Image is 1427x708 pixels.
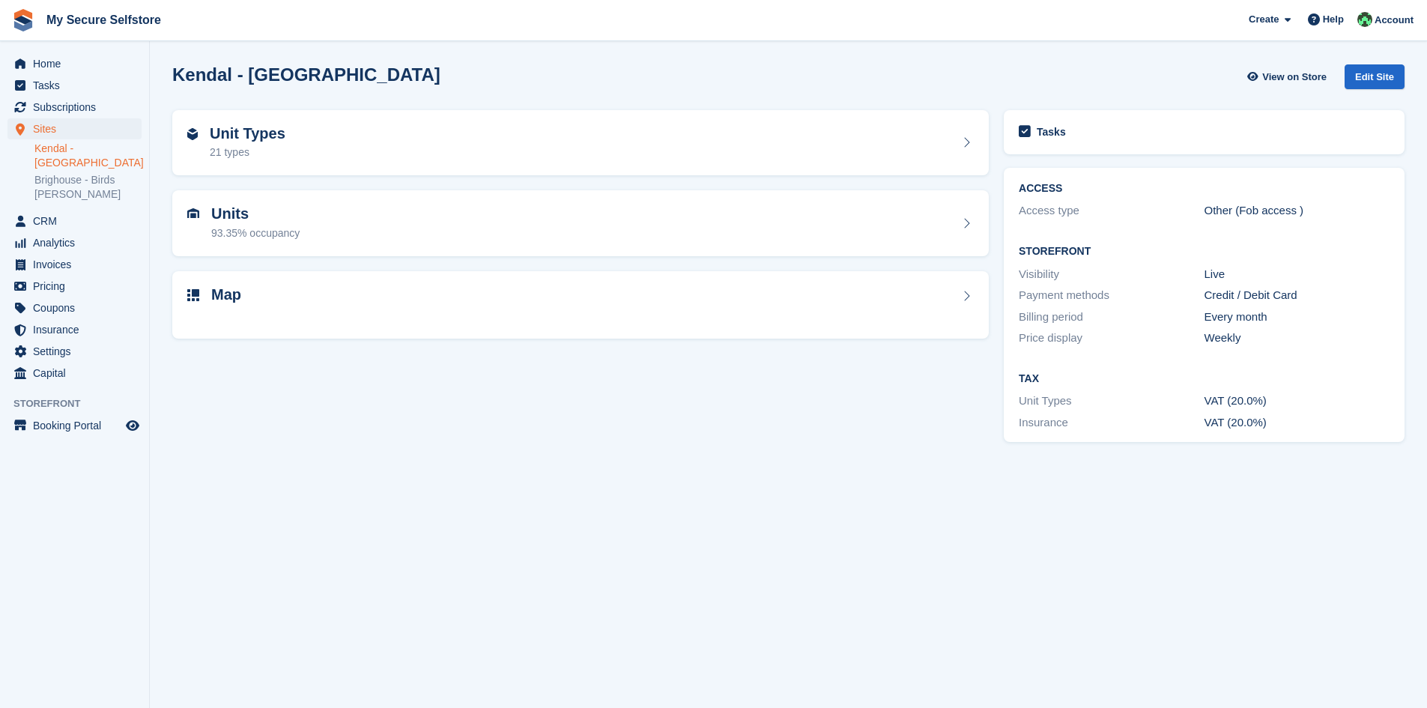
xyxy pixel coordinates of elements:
h2: Tasks [1037,125,1066,139]
span: Booking Portal [33,415,123,436]
img: stora-icon-8386f47178a22dfd0bd8f6a31ec36ba5ce8667c1dd55bd0f319d3a0aa187defe.svg [12,9,34,31]
img: Greg Allsopp [1357,12,1372,27]
span: Create [1249,12,1279,27]
span: Sites [33,118,123,139]
a: menu [7,97,142,118]
div: Every month [1205,309,1390,326]
a: My Secure Selfstore [40,7,167,32]
div: Insurance [1019,414,1204,432]
div: Credit / Debit Card [1205,287,1390,304]
span: Help [1323,12,1344,27]
a: menu [7,341,142,362]
h2: ACCESS [1019,183,1390,195]
h2: Unit Types [210,125,285,142]
span: Invoices [33,254,123,275]
a: menu [7,415,142,436]
a: Unit Types 21 types [172,110,989,176]
a: menu [7,53,142,74]
h2: Units [211,205,300,223]
span: Account [1375,13,1414,28]
h2: Tax [1019,373,1390,385]
span: Home [33,53,123,74]
span: Analytics [33,232,123,253]
a: menu [7,363,142,384]
div: Unit Types [1019,393,1204,410]
span: Pricing [33,276,123,297]
a: Map [172,271,989,339]
div: VAT (20.0%) [1205,393,1390,410]
a: Preview store [124,417,142,435]
div: Price display [1019,330,1204,347]
span: Subscriptions [33,97,123,118]
div: Other (Fob access ) [1205,202,1390,220]
a: Units 93.35% occupancy [172,190,989,256]
a: Edit Site [1345,64,1405,95]
div: Payment methods [1019,287,1204,304]
div: Billing period [1019,309,1204,326]
span: Storefront [13,396,149,411]
span: Settings [33,341,123,362]
a: menu [7,276,142,297]
span: Insurance [33,319,123,340]
a: menu [7,319,142,340]
a: menu [7,232,142,253]
a: menu [7,211,142,232]
a: Brighouse - Birds [PERSON_NAME] [34,173,142,202]
a: View on Store [1245,64,1333,89]
div: Visibility [1019,266,1204,283]
img: unit-icn-7be61d7bf1b0ce9d3e12c5938cc71ed9869f7b940bace4675aadf7bd6d80202e.svg [187,208,199,219]
h2: Kendal - [GEOGRAPHIC_DATA] [172,64,440,85]
div: VAT (20.0%) [1205,414,1390,432]
h2: Map [211,286,241,303]
span: CRM [33,211,123,232]
a: Kendal - [GEOGRAPHIC_DATA] [34,142,142,170]
a: menu [7,297,142,318]
a: menu [7,75,142,96]
div: 93.35% occupancy [211,226,300,241]
div: Live [1205,266,1390,283]
a: menu [7,254,142,275]
h2: Storefront [1019,246,1390,258]
div: Edit Site [1345,64,1405,89]
span: Tasks [33,75,123,96]
div: Access type [1019,202,1204,220]
span: Coupons [33,297,123,318]
span: Capital [33,363,123,384]
img: unit-type-icn-2b2737a686de81e16bb02015468b77c625bbabd49415b5ef34ead5e3b44a266d.svg [187,128,198,140]
a: menu [7,118,142,139]
div: Weekly [1205,330,1390,347]
span: View on Store [1262,70,1327,85]
div: 21 types [210,145,285,160]
img: map-icn-33ee37083ee616e46c38cad1a60f524a97daa1e2b2c8c0bc3eb3415660979fc1.svg [187,289,199,301]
